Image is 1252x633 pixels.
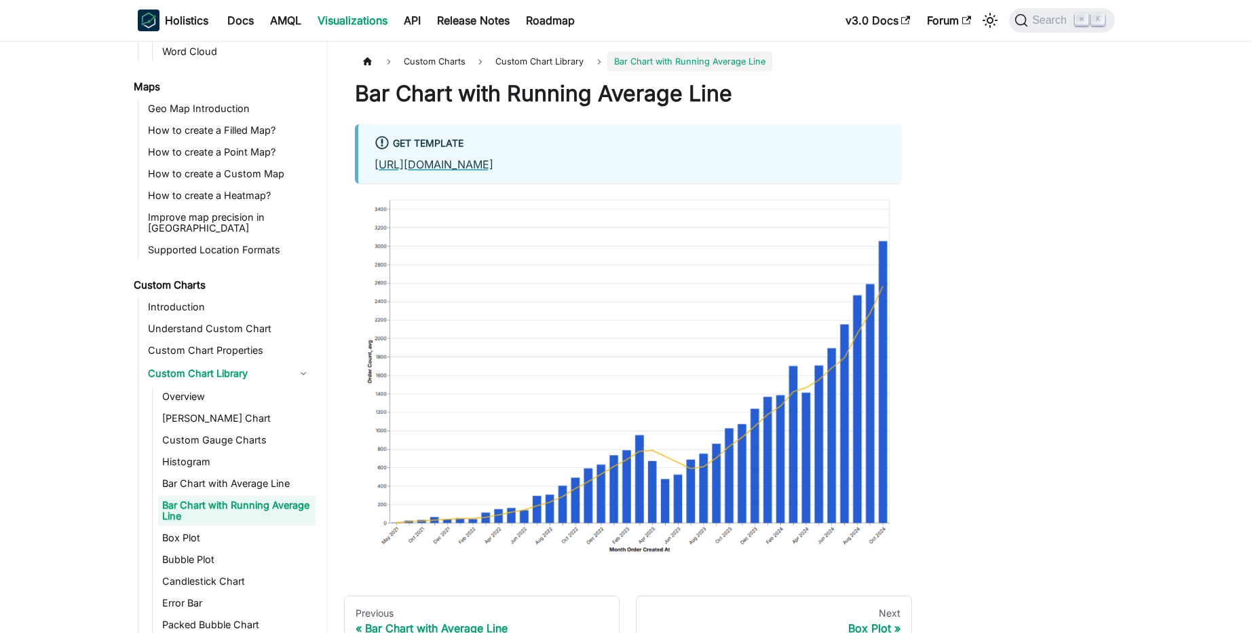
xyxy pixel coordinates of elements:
div: Next [647,607,900,619]
a: Improve map precision in [GEOGRAPHIC_DATA] [144,208,316,238]
a: [PERSON_NAME] Chart [158,409,316,428]
a: v3.0 Docs [837,10,919,31]
a: Bar Chart with Running Average Line [158,496,316,526]
a: Overview [158,387,316,406]
a: Docs [219,10,262,31]
button: Search (Command+K) [1009,8,1114,33]
a: Custom Chart Library [144,363,291,384]
div: Previous [356,607,609,619]
a: Roadmap [518,10,583,31]
a: Custom Chart Properties [144,341,316,360]
a: Bar Chart with Average Line [158,474,316,493]
img: reporting-custom-chart/bar-chart-with-moving-average [355,194,901,559]
a: Forum [919,10,979,31]
a: Geo Map Introduction [144,99,316,118]
a: Histogram [158,452,316,471]
a: How to create a Heatmap? [144,186,316,205]
a: How to create a Point Map? [144,143,316,162]
a: Release Notes [429,10,518,31]
a: Word Cloud [158,42,316,61]
div: Get Template [375,135,885,153]
a: Custom Chart Library [489,52,590,71]
kbd: ⌘ [1075,14,1088,26]
nav: Docs sidebar [124,41,328,633]
a: Bubble Plot [158,550,316,569]
a: HolisticsHolistics [138,10,208,31]
b: Holistics [165,12,208,29]
a: Visualizations [309,10,396,31]
a: Box Plot [158,528,316,547]
a: AMQL [262,10,309,31]
button: Switch between dark and light mode (currently light mode) [979,10,1001,31]
a: API [396,10,429,31]
span: Custom Chart Library [495,56,584,67]
a: Home page [355,52,381,71]
a: Candlestick Chart [158,572,316,591]
a: Custom Gauge Charts [158,431,316,450]
a: Error Bar [158,594,316,613]
a: Supported Location Formats [144,240,316,259]
span: Search [1028,14,1075,26]
button: Collapse sidebar category 'Custom Chart Library' [291,363,316,384]
a: How to create a Filled Map? [144,121,316,140]
h1: Bar Chart with Running Average Line [355,80,901,107]
span: Custom Charts [397,52,472,71]
a: [URL][DOMAIN_NAME] [375,158,493,171]
nav: Breadcrumbs [355,52,901,71]
a: How to create a Custom Map [144,164,316,183]
span: Bar Chart with Running Average Line [607,52,772,71]
a: Introduction [144,297,316,316]
kbd: K [1091,14,1105,26]
a: Maps [130,77,316,96]
a: Custom Charts [130,276,316,295]
a: Understand Custom Chart [144,319,316,338]
img: Holistics [138,10,159,31]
